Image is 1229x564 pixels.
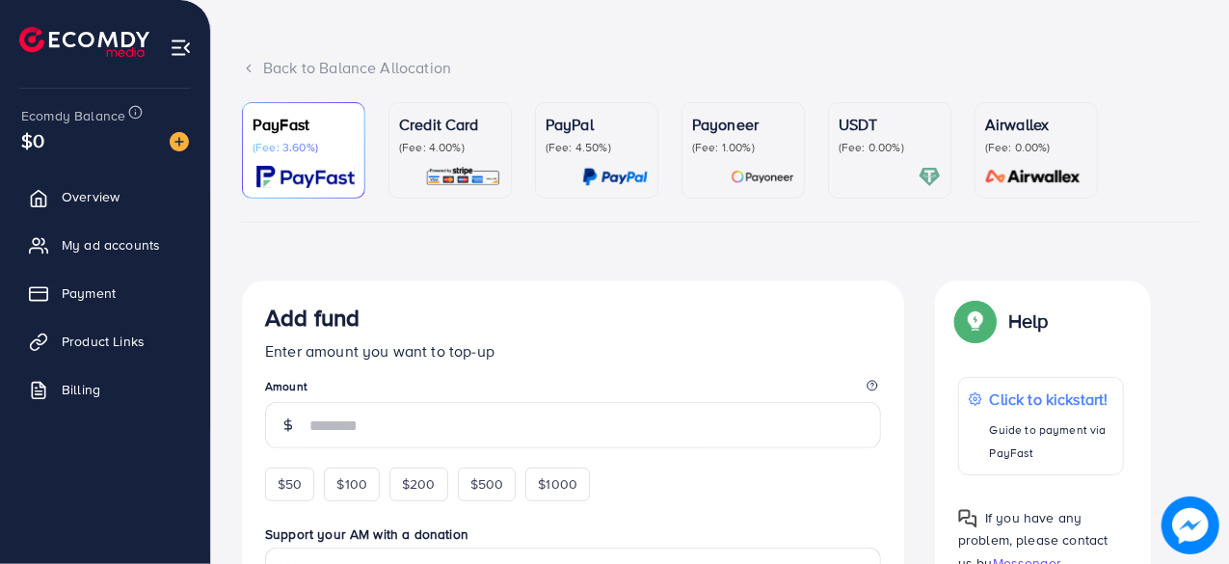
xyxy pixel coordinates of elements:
[21,106,125,125] span: Ecomdy Balance
[256,166,355,188] img: card
[170,132,189,151] img: image
[402,474,436,494] span: $200
[14,322,196,361] a: Product Links
[62,187,120,206] span: Overview
[1008,309,1049,333] p: Help
[14,226,196,264] a: My ad accounts
[538,474,577,494] span: $1000
[692,113,794,136] p: Payoneer
[985,140,1087,155] p: (Fee: 0.00%)
[425,166,501,188] img: card
[170,37,192,59] img: menu
[546,140,648,155] p: (Fee: 4.50%)
[62,283,116,303] span: Payment
[839,140,941,155] p: (Fee: 0.00%)
[62,332,145,351] span: Product Links
[979,166,1087,188] img: card
[399,140,501,155] p: (Fee: 4.00%)
[253,113,355,136] p: PayFast
[582,166,648,188] img: card
[62,235,160,255] span: My ad accounts
[919,166,941,188] img: card
[253,140,355,155] p: (Fee: 3.60%)
[958,509,977,528] img: Popup guide
[990,418,1113,465] p: Guide to payment via PayFast
[265,524,881,544] label: Support your AM with a donation
[265,378,881,402] legend: Amount
[692,140,794,155] p: (Fee: 1.00%)
[278,474,302,494] span: $50
[399,113,501,136] p: Credit Card
[958,304,993,338] img: Popup guide
[1162,497,1219,554] img: image
[265,339,881,363] p: Enter amount you want to top-up
[985,113,1087,136] p: Airwallex
[990,388,1113,411] p: Click to kickstart!
[14,370,196,409] a: Billing
[839,113,941,136] p: USDT
[470,474,504,494] span: $500
[336,474,367,494] span: $100
[14,177,196,216] a: Overview
[62,380,100,399] span: Billing
[19,27,149,57] img: logo
[546,113,648,136] p: PayPal
[242,57,1198,79] div: Back to Balance Allocation
[731,166,794,188] img: card
[21,126,44,154] span: $0
[14,274,196,312] a: Payment
[265,304,360,332] h3: Add fund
